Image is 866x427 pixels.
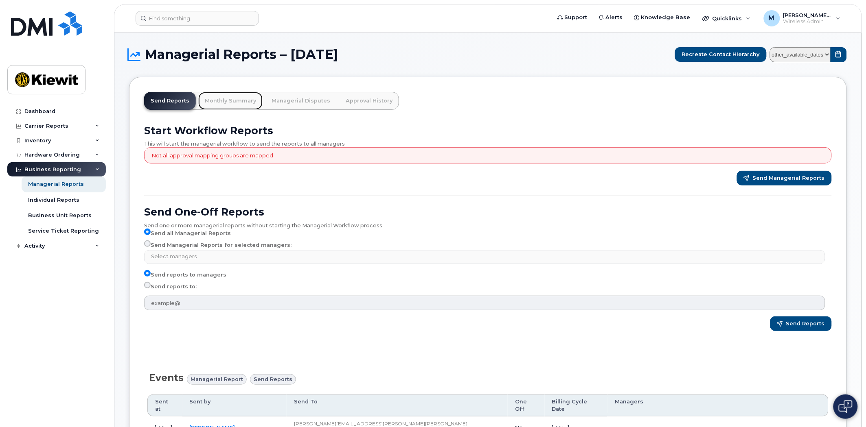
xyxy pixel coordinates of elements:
input: Send all Managerial Reports [144,229,151,235]
a: Approval History [339,92,399,110]
label: Send Managerial Reports for selected managers: [144,240,292,250]
th: Send To [287,394,508,417]
th: Billing Cycle Date [545,394,608,417]
th: Sent at [147,394,182,417]
a: Managerial Disputes [265,92,337,110]
label: Send reports to managers [144,270,226,280]
p: Not all approval mapping groups are mapped [152,152,273,159]
span: Send Reports [786,320,825,327]
th: Sent by [182,394,287,417]
th: Managers [607,394,829,417]
span: Managerial Report [191,375,243,383]
h2: Send One-Off Reports [144,206,832,218]
div: This will start the managerial workflow to send the reports to all managers [144,137,832,147]
input: Send reports to managers [144,270,151,277]
span: Recreate Contact Hierarchy [682,50,760,58]
a: Monthly Summary [198,92,263,110]
input: Send Managerial Reports for selected managers: [144,240,151,247]
button: Send Managerial Reports [737,171,832,185]
span: Events [149,372,184,383]
th: One Off [508,394,544,417]
a: Send Reports [144,92,196,110]
label: Send all Managerial Reports [144,229,231,238]
span: Send Managerial Reports [753,174,825,182]
h2: Start Workflow Reports [144,124,832,137]
button: Send Reports [770,316,832,331]
button: Recreate Contact Hierarchy [675,47,767,62]
div: Send one or more managerial reports without starting the Managerial Workflow process [144,218,832,229]
input: Send reports to: [144,282,151,288]
span: Send reports [254,375,292,383]
img: Open chat [839,400,853,413]
span: Managerial Reports – [DATE] [145,48,338,61]
input: example@ [144,296,825,310]
label: Send reports to: [144,282,197,292]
